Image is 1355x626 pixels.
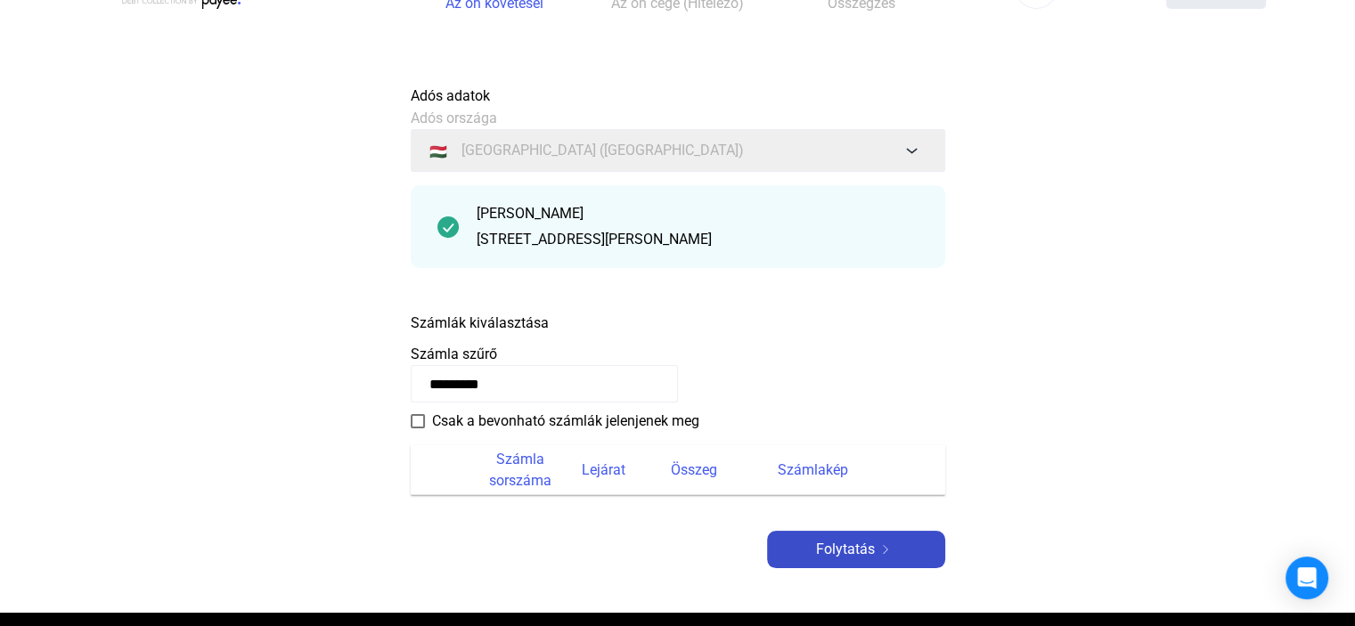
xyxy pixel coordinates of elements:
[411,346,497,362] font: Számla szűrő
[875,545,896,554] img: jobbra nyíl-fehér
[582,459,671,481] div: Lejárat
[432,412,699,429] font: Csak a bevonható számlák jelenjenek meg
[411,87,490,104] font: Adós adatok
[582,461,625,478] font: Lejárat
[671,461,717,478] font: Összeg
[778,461,848,478] font: Számlakép
[411,314,549,331] font: Számlák kiválasztása
[671,459,778,481] div: Összeg
[411,110,497,126] font: Adós országa
[437,216,459,238] img: pipa-sötétebb-zöld-kör
[461,142,744,159] font: [GEOGRAPHIC_DATA] ([GEOGRAPHIC_DATA])
[429,143,447,160] font: 🇭🇺
[778,459,924,481] div: Számlakép
[411,129,945,172] button: 🇭🇺[GEOGRAPHIC_DATA] ([GEOGRAPHIC_DATA])
[489,451,551,489] font: Számla sorszáma
[475,449,582,492] div: Számla sorszáma
[477,205,584,222] font: [PERSON_NAME]
[477,231,712,248] font: [STREET_ADDRESS][PERSON_NAME]
[816,541,875,557] font: Folytatás
[1286,557,1328,599] div: Intercom Messenger megnyitása
[767,531,945,568] button: Folytatásjobbra nyíl-fehér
